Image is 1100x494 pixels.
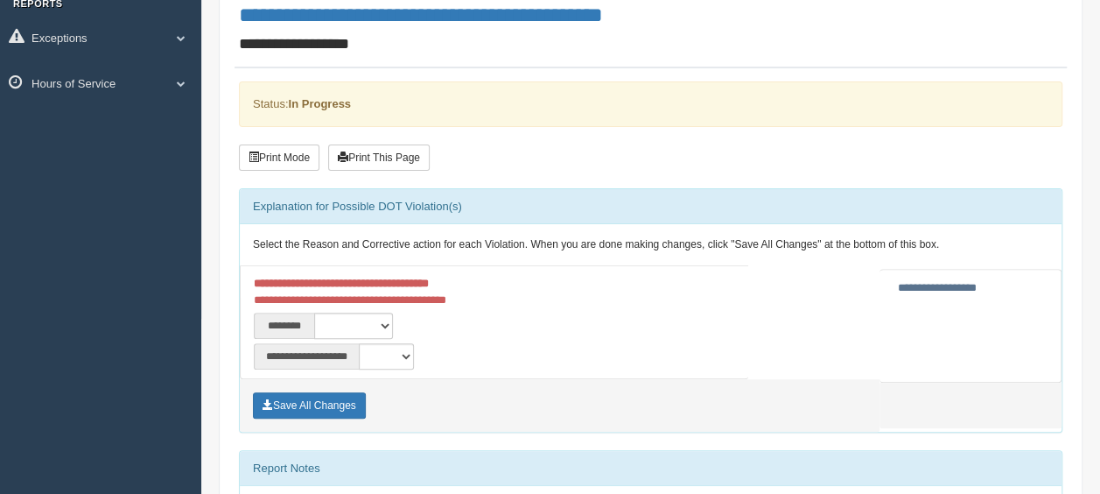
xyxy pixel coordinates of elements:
[239,145,319,171] button: Print Mode
[240,224,1061,266] div: Select the Reason and Corrective action for each Violation. When you are done making changes, cli...
[328,145,430,171] button: Print This Page
[288,97,351,110] strong: In Progress
[240,451,1061,486] div: Report Notes
[253,392,366,419] button: Save
[239,81,1062,126] div: Status:
[240,189,1061,224] div: Explanation for Possible DOT Violation(s)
